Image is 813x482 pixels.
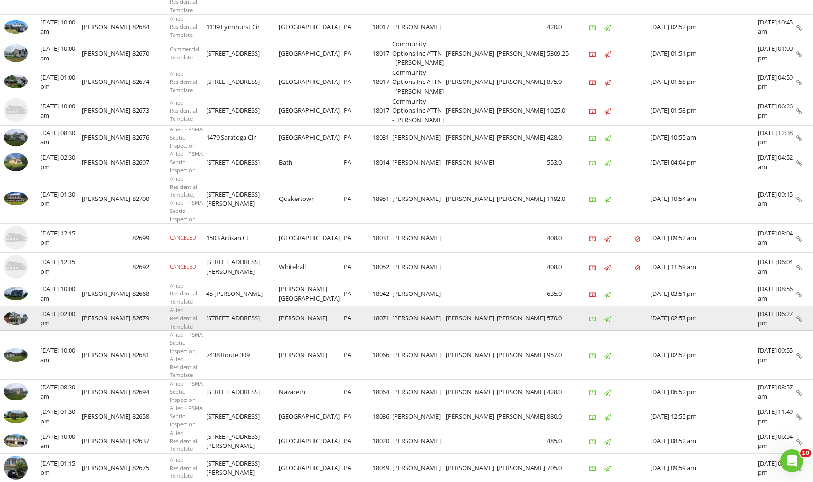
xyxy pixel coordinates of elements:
[344,96,372,126] td: PA
[446,404,496,429] td: [PERSON_NAME]
[132,125,170,150] td: 82676
[446,39,496,68] td: [PERSON_NAME]
[372,223,392,253] td: 18031
[650,68,758,96] td: [DATE] 01:58 pm
[497,404,547,429] td: [PERSON_NAME]
[392,306,446,330] td: [PERSON_NAME]
[650,429,758,453] td: [DATE] 08:52 am
[372,39,392,68] td: 18017
[279,253,344,282] td: Whitehall
[4,44,28,62] img: 9245807%2Freports%2Fb97c71a4-63ea-4df3-96c4-0ef248bb95e6%2Fcover_photos%2Fy5XiupzB1O233XkpNcuJ%2F...
[547,223,574,253] td: 408.0
[758,175,796,223] td: [DATE] 09:15 am
[4,410,28,423] img: 9229674%2Freports%2Fe2e1ba5f-2266-4a74-925c-5e89f4f60320%2Fcover_photos%2FaCnadvtovd71ROJXvMJo%2F...
[206,96,279,126] td: [STREET_ADDRESS]
[372,125,392,150] td: 18031
[206,68,279,96] td: [STREET_ADDRESS]
[279,404,344,429] td: [GEOGRAPHIC_DATA]
[650,306,758,330] td: [DATE] 02:57 pm
[40,175,82,223] td: [DATE] 01:30 pm
[344,39,372,68] td: PA
[279,39,344,68] td: [GEOGRAPHIC_DATA]
[40,96,82,126] td: [DATE] 10:00 am
[82,282,132,306] td: [PERSON_NAME]
[170,150,203,174] span: Allied - PSMA Septic Inspection
[497,380,547,404] td: [PERSON_NAME]
[446,125,496,150] td: [PERSON_NAME]
[82,306,132,330] td: [PERSON_NAME]
[206,175,279,223] td: [STREET_ADDRESS][PERSON_NAME]
[758,39,796,68] td: [DATE] 01:00 pm
[170,70,197,94] span: Allied Residential Template
[344,125,372,150] td: PA
[547,150,574,175] td: 553.0
[170,429,197,453] span: Allied Residential Template
[4,153,28,171] img: 9283608%2Fcover_photos%2FItAULwCMxctUkhB4Fsiv%2Fsmall.9283608-1755658691779
[547,15,574,39] td: 420.0
[40,223,82,253] td: [DATE] 12:15 pm
[344,68,372,96] td: PA
[4,311,28,325] img: 9259819%2Freports%2F4a85917f-148d-4146-92ad-563e42fb8879%2Fcover_photos%2FFngiDamAx5ZqBYsA6nzd%2F...
[132,223,170,253] td: 82699
[206,150,279,175] td: [STREET_ADDRESS]
[82,96,132,126] td: [PERSON_NAME]
[758,15,796,39] td: [DATE] 10:45 am
[279,331,344,380] td: [PERSON_NAME]
[206,15,279,39] td: 1139 Lynnhurst Cir
[40,253,82,282] td: [DATE] 12:15 pm
[446,331,496,380] td: [PERSON_NAME]
[40,429,82,453] td: [DATE] 10:00 am
[758,429,796,453] td: [DATE] 06:54 pm
[650,331,758,380] td: [DATE] 02:52 pm
[547,96,574,126] td: 1025.0
[40,282,82,306] td: [DATE] 10:00 am
[82,150,132,175] td: [PERSON_NAME]
[547,306,574,330] td: 570.0
[206,380,279,404] td: [STREET_ADDRESS]
[372,306,392,330] td: 18071
[497,175,547,223] td: [PERSON_NAME]
[497,39,547,68] td: [PERSON_NAME]
[206,125,279,150] td: 1479 Saratoga Cir
[82,125,132,150] td: [PERSON_NAME]
[4,129,28,147] img: 9256800%2Fcover_photos%2FAYcn01MrVZgu3n3qaAVU%2Fsmall.9256800-1755703525108
[206,253,279,282] td: [STREET_ADDRESS][PERSON_NAME]
[758,150,796,175] td: [DATE] 04:52 am
[170,46,199,61] span: Commercial Template
[650,150,758,175] td: [DATE] 04:04 pm
[758,253,796,282] td: [DATE] 06:04 am
[40,125,82,150] td: [DATE] 08:30 am
[758,223,796,253] td: [DATE] 03:04 am
[392,253,446,282] td: [PERSON_NAME]
[4,287,28,300] img: 9240320%2Freports%2F0cb204c3-fcd5-4201-91da-882724337743%2Fcover_photos%2FthbIvSd4cGD57DK7Vqci%2F...
[547,68,574,96] td: 875.0
[344,223,372,253] td: PA
[446,380,496,404] td: [PERSON_NAME]
[82,404,132,429] td: [PERSON_NAME]
[392,125,446,150] td: [PERSON_NAME]
[758,331,796,380] td: [DATE] 09:55 pm
[372,15,392,39] td: 18017
[392,404,446,429] td: [PERSON_NAME]
[372,175,392,223] td: 18951
[344,331,372,380] td: PA
[4,348,28,362] img: 9267965%2Freports%2F8f69f4d6-c5a1-4fe7-9caf-12227d97d685%2Fcover_photos%2FjNalbmewuNcruMzfnWuU%2F...
[758,306,796,330] td: [DATE] 06:27 pm
[132,253,170,282] td: 82692
[4,98,28,122] img: house-placeholder-square-ca63347ab8c70e15b013bc22427d3df0f7f082c62ce06d78aee8ec4e70df452f.jpg
[372,429,392,453] td: 18020
[170,331,203,378] span: Allied - PSMA Septic Inspection, Allied Residential Template
[4,75,28,88] img: 9245892%2Freports%2F9db4917b-4bf4-42e6-94f8-6d4487203199%2Fcover_photos%2FjAEOUZd1pPwzzJjIz9sY%2F...
[547,253,574,282] td: 408.0
[279,306,344,330] td: [PERSON_NAME]
[392,39,446,68] td: Community Options Inc ATTN - [PERSON_NAME]
[279,96,344,126] td: [GEOGRAPHIC_DATA]
[372,253,392,282] td: 18052
[650,175,758,223] td: [DATE] 10:54 am
[344,429,372,453] td: PA
[279,223,344,253] td: [GEOGRAPHIC_DATA]
[132,150,170,175] td: 82697
[547,404,574,429] td: 880.0
[372,380,392,404] td: 18064
[650,96,758,126] td: [DATE] 01:58 pm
